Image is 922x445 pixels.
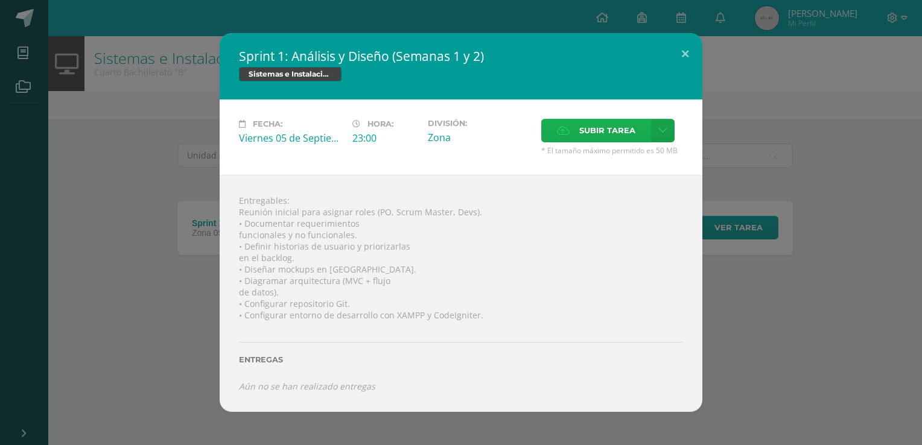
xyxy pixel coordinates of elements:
[668,33,702,74] button: Close (Esc)
[239,48,683,65] h2: Sprint 1: Análisis y Diseño (Semanas 1 y 2)
[541,145,683,156] span: * El tamaño máximo permitido es 50 MB
[239,67,342,81] span: Sistemas e Instalación de Software
[239,355,683,364] label: Entregas
[239,380,375,392] i: Aún no se han realizado entregas
[253,119,282,128] span: Fecha:
[428,131,532,144] div: Zona
[428,119,532,128] label: División:
[367,119,393,128] span: Hora:
[579,119,635,142] span: Subir tarea
[239,131,343,145] div: Viernes 05 de Septiembre
[220,175,702,411] div: Entregables: Reunión inicial para asignar roles (PO, Scrum Master, Devs). • Documentar requerimie...
[352,131,418,145] div: 23:00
